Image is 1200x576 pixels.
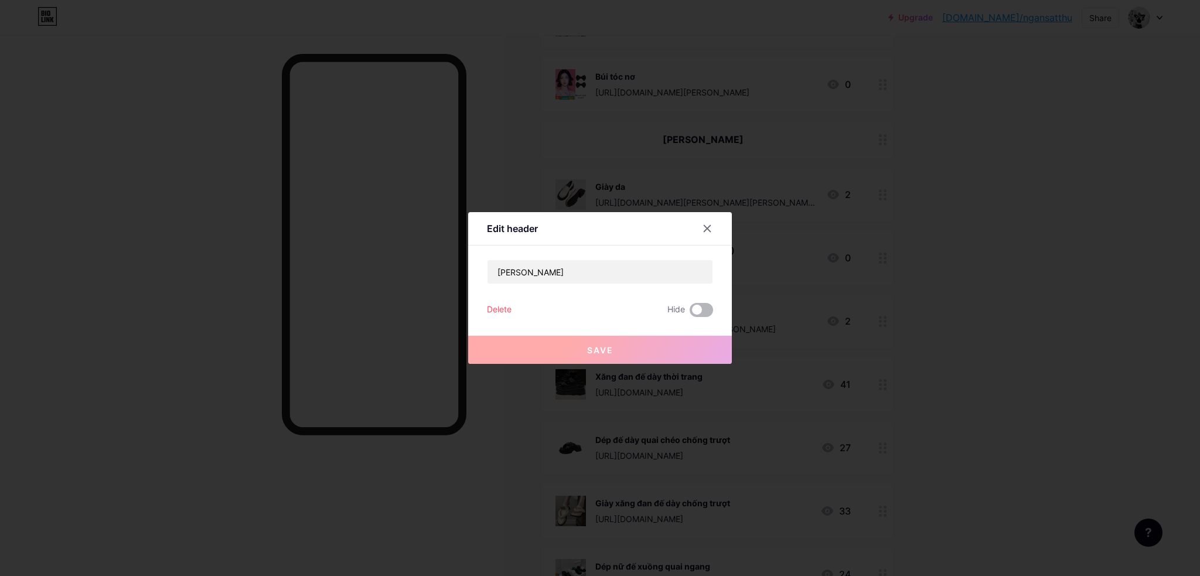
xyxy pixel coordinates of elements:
div: Edit header [487,221,538,236]
div: Delete [487,303,512,317]
span: Save [587,345,613,355]
button: Save [468,336,732,364]
span: Hide [667,303,685,317]
input: Title [487,260,712,284]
